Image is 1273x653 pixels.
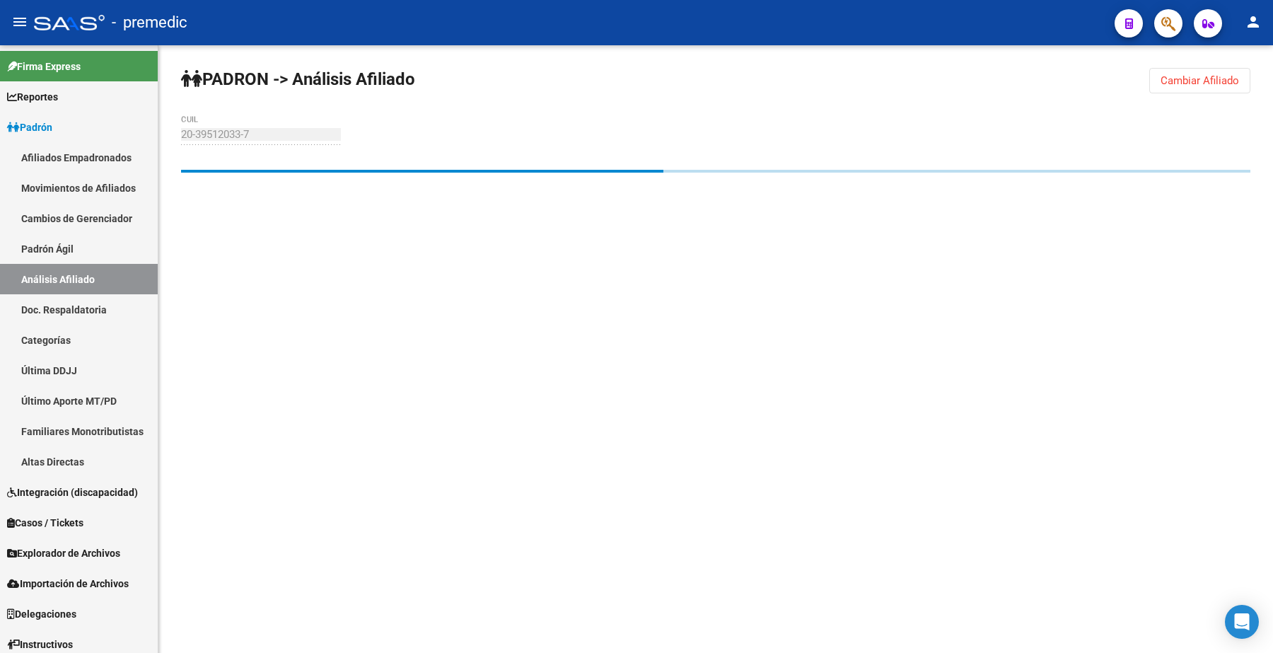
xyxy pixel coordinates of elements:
[11,13,28,30] mat-icon: menu
[7,59,81,74] span: Firma Express
[181,69,415,89] strong: PADRON -> Análisis Afiliado
[1161,74,1239,87] span: Cambiar Afiliado
[1149,68,1250,93] button: Cambiar Afiliado
[1225,605,1259,639] div: Open Intercom Messenger
[7,485,138,500] span: Integración (discapacidad)
[7,637,73,652] span: Instructivos
[7,576,129,591] span: Importación de Archivos
[7,89,58,105] span: Reportes
[112,7,187,38] span: - premedic
[7,606,76,622] span: Delegaciones
[7,545,120,561] span: Explorador de Archivos
[7,120,52,135] span: Padrón
[1245,13,1262,30] mat-icon: person
[7,515,83,531] span: Casos / Tickets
